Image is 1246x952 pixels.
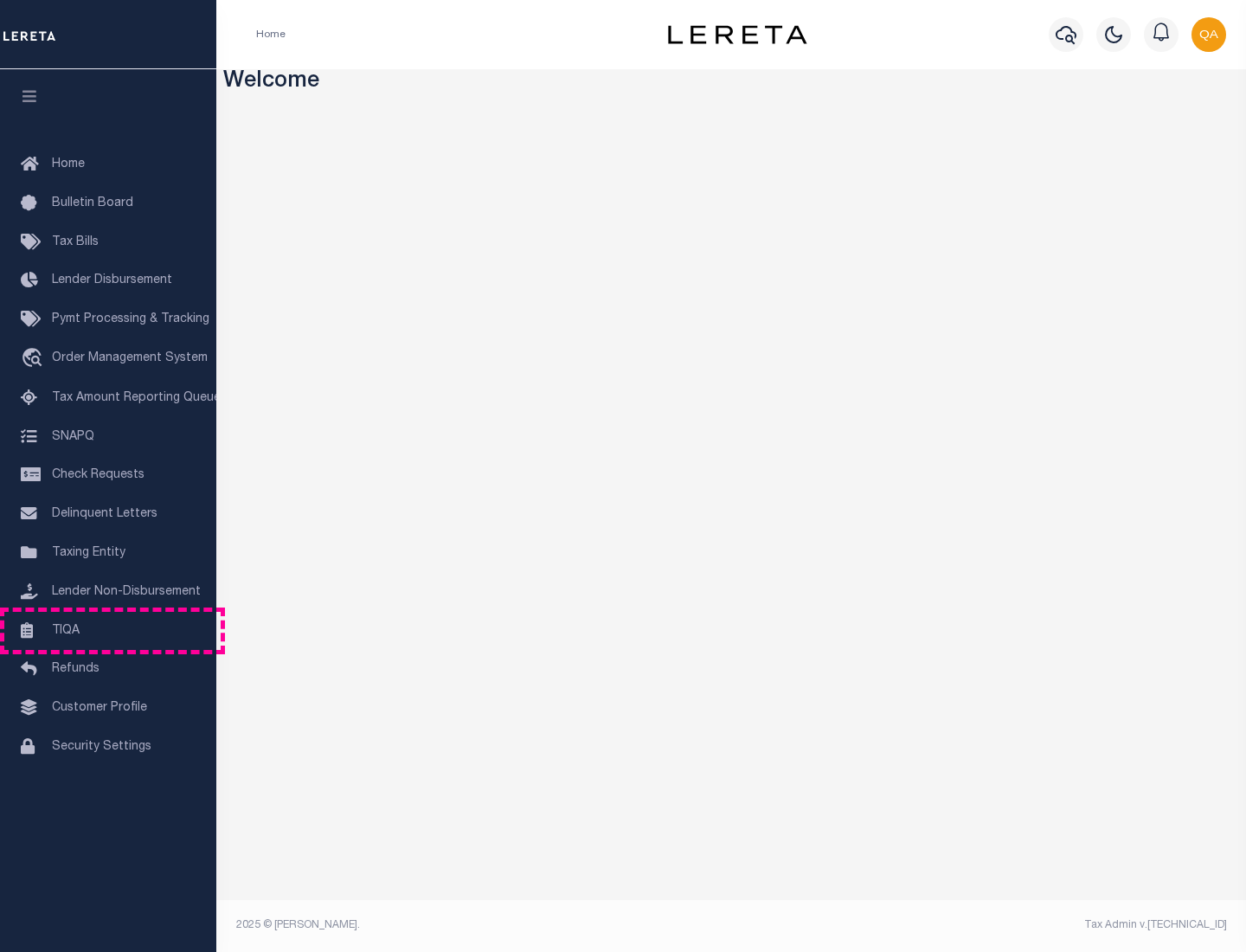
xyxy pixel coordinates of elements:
[1191,17,1226,52] img: svg+xml;base64,PHN2ZyB4bWxucz0iaHR0cDovL3d3dy53My5vcmcvMjAwMC9zdmciIHBvaW50ZXItZXZlbnRzPSJub25lIi...
[52,392,221,404] span: Tax Amount Reporting Queue
[52,430,94,442] span: SNAPQ
[52,741,151,753] span: Security Settings
[223,917,732,933] div: 2025 © [PERSON_NAME].
[52,586,201,598] span: Lender Non-Disbursement
[52,274,172,286] span: Lender Disbursement
[52,236,99,248] span: Tax Bills
[21,348,48,370] i: travel_explore
[52,197,133,209] span: Bulletin Board
[52,352,208,364] span: Order Management System
[52,547,125,559] span: Taxing Entity
[52,158,85,170] span: Home
[52,624,80,636] span: TIQA
[52,469,145,481] span: Check Requests
[52,313,209,325] span: Pymt Processing & Tracking
[256,27,286,42] li: Home
[668,25,806,44] img: logo-dark.svg
[52,702,147,714] span: Customer Profile
[52,508,157,520] span: Delinquent Letters
[52,663,100,675] span: Refunds
[744,917,1227,933] div: Tax Admin v.[TECHNICAL_ID]
[223,69,1240,96] h3: Welcome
